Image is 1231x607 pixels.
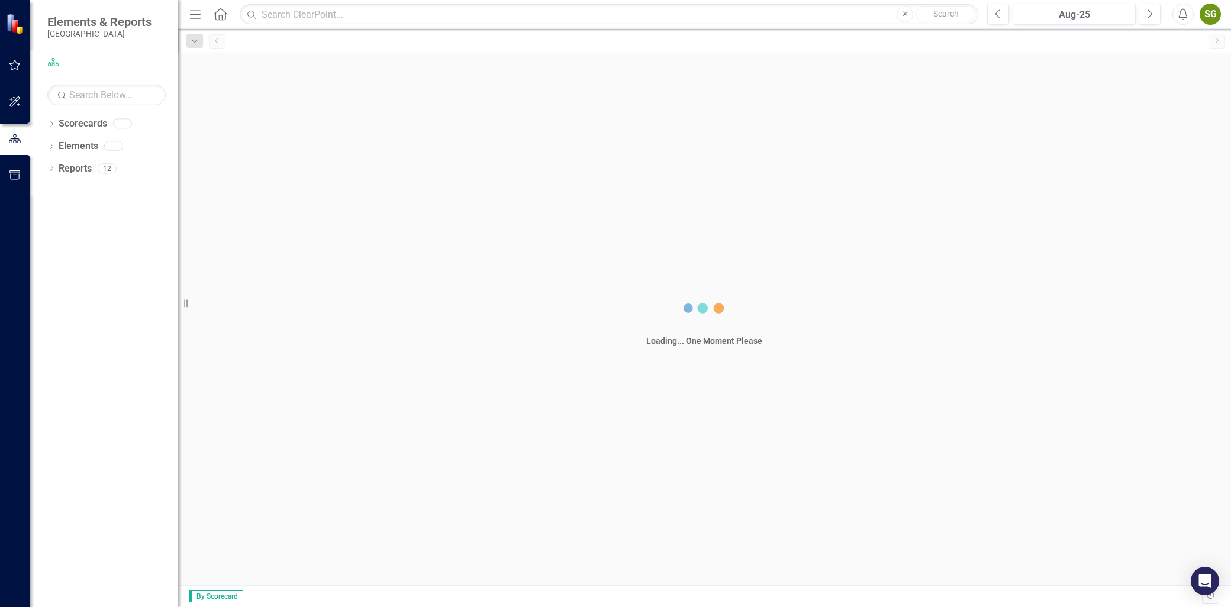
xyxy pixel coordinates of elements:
[1191,567,1219,595] div: Open Intercom Messenger
[47,85,166,105] input: Search Below...
[240,4,978,25] input: Search ClearPoint...
[47,15,152,29] span: Elements & Reports
[1013,4,1136,25] button: Aug-25
[646,335,762,347] div: Loading... One Moment Please
[59,117,107,131] a: Scorecards
[6,13,27,34] img: ClearPoint Strategy
[916,6,975,22] button: Search
[1200,4,1221,25] button: SG
[47,29,152,38] small: [GEOGRAPHIC_DATA]
[933,9,959,18] span: Search
[59,162,92,176] a: Reports
[98,163,117,173] div: 12
[59,140,98,153] a: Elements
[1017,8,1132,22] div: Aug-25
[189,590,243,602] span: By Scorecard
